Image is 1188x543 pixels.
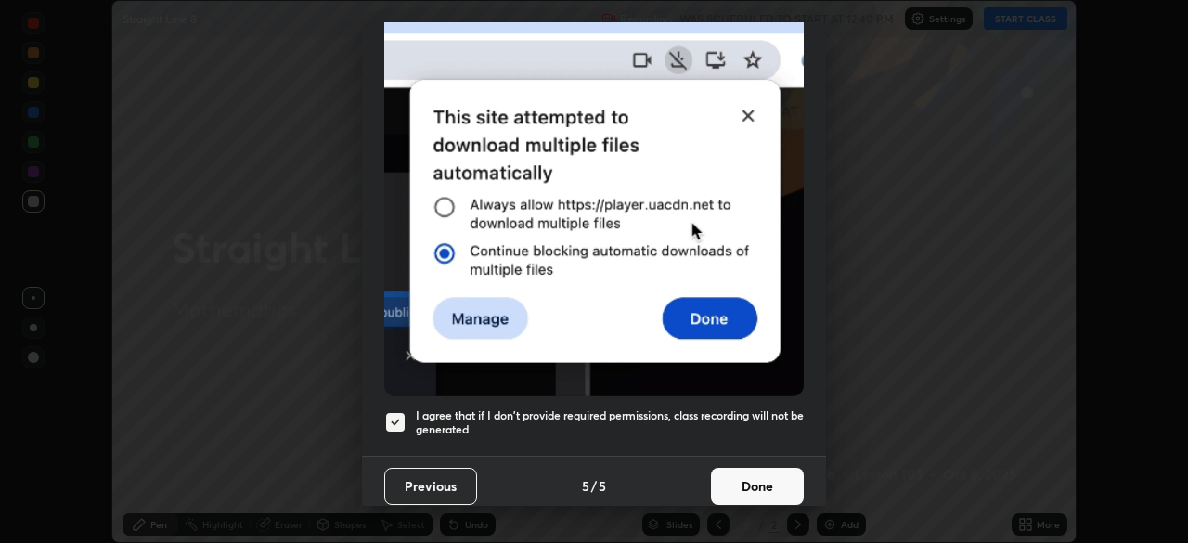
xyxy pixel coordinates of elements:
button: Done [711,468,804,505]
h4: 5 [582,476,589,496]
h4: / [591,476,597,496]
h5: I agree that if I don't provide required permissions, class recording will not be generated [416,408,804,437]
button: Previous [384,468,477,505]
h4: 5 [599,476,606,496]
